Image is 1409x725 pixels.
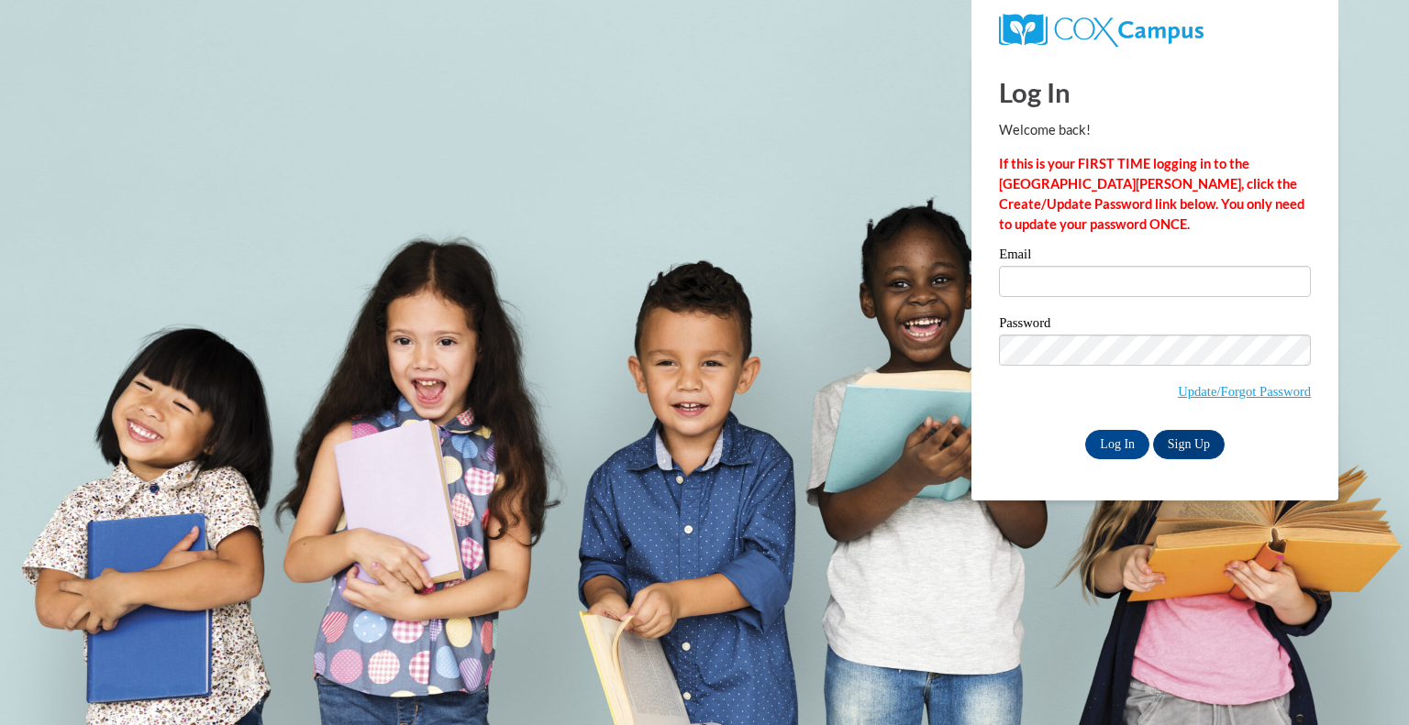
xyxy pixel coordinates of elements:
a: Sign Up [1153,430,1225,459]
a: Update/Forgot Password [1178,384,1311,399]
strong: If this is your FIRST TIME logging in to the [GEOGRAPHIC_DATA][PERSON_NAME], click the Create/Upd... [999,156,1304,232]
input: Log In [1085,430,1149,459]
img: COX Campus [999,14,1204,47]
a: COX Campus [999,21,1204,37]
label: Email [999,247,1311,266]
label: Password [999,316,1311,335]
h1: Log In [999,73,1311,111]
p: Welcome back! [999,120,1311,140]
